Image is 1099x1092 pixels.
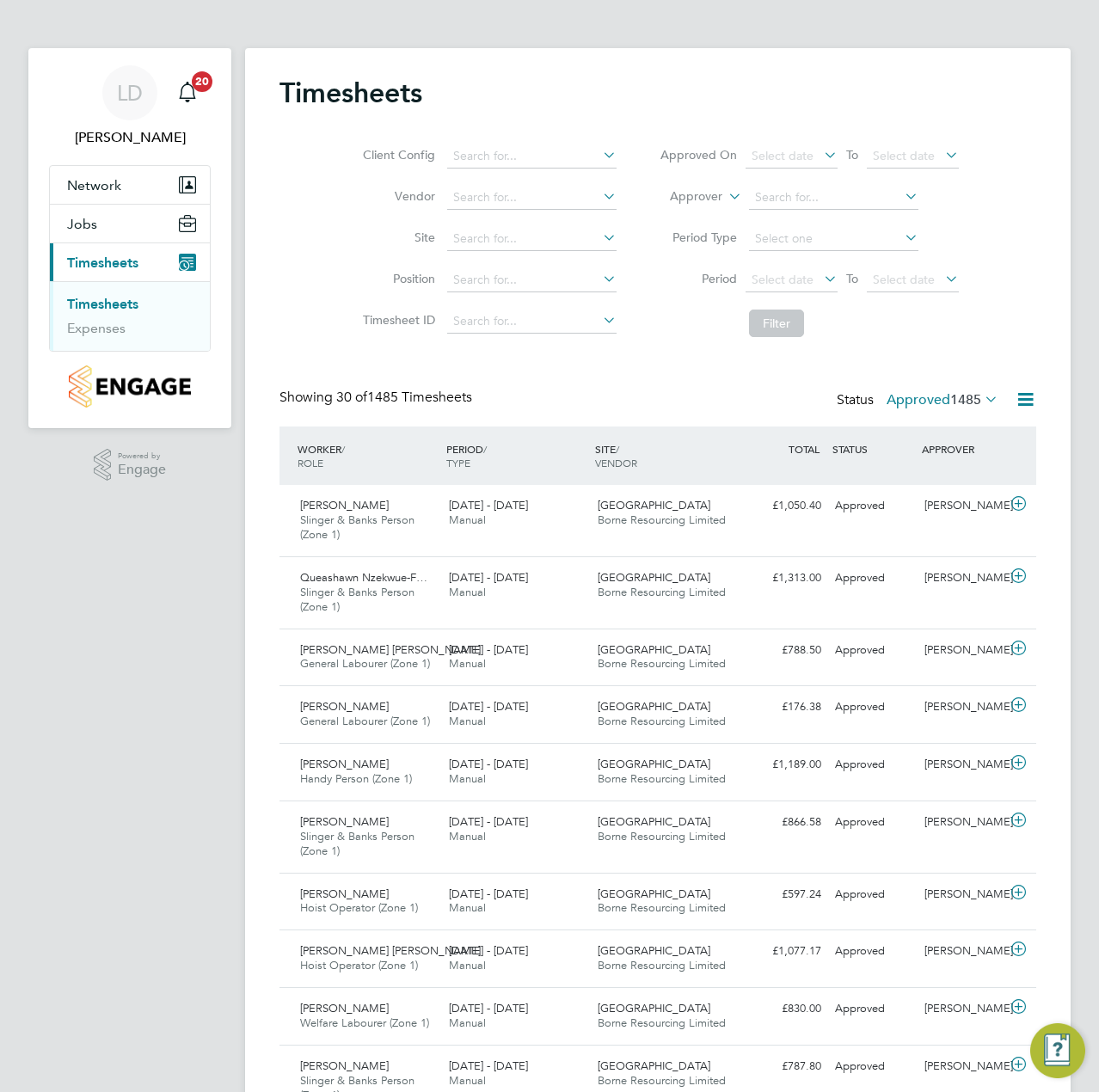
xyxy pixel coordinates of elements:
[660,147,737,163] label: Approved On
[49,65,211,148] a: LD[PERSON_NAME]
[598,699,710,714] span: [GEOGRAPHIC_DATA]
[50,281,210,351] div: Timesheets
[50,205,210,242] button: Jobs
[298,456,323,469] span: ROLE
[300,886,389,901] span: [PERSON_NAME]
[739,564,828,592] div: £1,313.00
[752,272,814,287] span: Select date
[293,433,442,478] div: WORKER
[828,636,918,665] div: Approved
[739,995,828,1023] div: £830.00
[739,808,828,837] div: £866.58
[279,76,422,110] h2: Timesheets
[598,814,710,829] span: [GEOGRAPHIC_DATA]
[300,1058,389,1073] span: [PERSON_NAME]
[118,463,166,477] span: Engage
[442,433,591,478] div: PERIOD
[336,389,367,406] span: 30 of
[447,310,617,334] input: Search for...
[918,433,1007,464] div: APPROVER
[50,166,210,204] button: Network
[749,227,918,251] input: Select one
[449,757,528,771] span: [DATE] - [DATE]
[300,642,481,657] span: [PERSON_NAME] [PERSON_NAME]
[595,456,637,469] span: VENDOR
[660,271,737,286] label: Period
[828,693,918,721] div: Approved
[598,1015,726,1030] span: Borne Resourcing Limited
[67,255,138,271] span: Timesheets
[449,512,486,527] span: Manual
[739,693,828,721] div: £176.38
[300,585,414,614] span: Slinger & Banks Person (Zone 1)
[300,570,427,585] span: Queashawn Nzekwue-F…
[449,886,528,901] span: [DATE] - [DATE]
[449,771,486,786] span: Manual
[300,829,414,858] span: Slinger & Banks Person (Zone 1)
[49,365,211,408] a: Go to home page
[739,751,828,779] div: £1,189.00
[598,1001,710,1015] span: [GEOGRAPHIC_DATA]
[828,880,918,909] div: Approved
[918,693,1007,721] div: [PERSON_NAME]
[828,433,918,464] div: STATUS
[449,943,528,958] span: [DATE] - [DATE]
[300,1015,429,1030] span: Welfare Labourer (Zone 1)
[918,636,1007,665] div: [PERSON_NAME]
[447,186,617,210] input: Search for...
[300,1001,389,1015] span: [PERSON_NAME]
[789,442,820,456] span: TOTAL
[170,65,205,120] a: 20
[918,492,1007,520] div: [PERSON_NAME]
[828,751,918,779] div: Approved
[828,995,918,1023] div: Approved
[447,144,617,169] input: Search for...
[300,699,389,714] span: [PERSON_NAME]
[447,268,617,292] input: Search for...
[739,880,828,909] div: £597.24
[749,186,918,210] input: Search for...
[739,1052,828,1081] div: £787.80
[449,1001,528,1015] span: [DATE] - [DATE]
[828,492,918,520] div: Approved
[449,900,486,915] span: Manual
[598,714,726,728] span: Borne Resourcing Limited
[918,751,1007,779] div: [PERSON_NAME]
[660,230,737,245] label: Period Type
[591,433,740,478] div: SITE
[50,243,210,281] button: Timesheets
[449,642,528,657] span: [DATE] - [DATE]
[918,1052,1007,1081] div: [PERSON_NAME]
[300,757,389,771] span: [PERSON_NAME]
[739,492,828,520] div: £1,050.40
[598,585,726,599] span: Borne Resourcing Limited
[449,699,528,714] span: [DATE] - [DATE]
[118,449,166,463] span: Powered by
[300,512,414,542] span: Slinger & Banks Person (Zone 1)
[300,656,430,671] span: General Labourer (Zone 1)
[300,771,412,786] span: Handy Person (Zone 1)
[1030,1023,1085,1078] button: Engage Resource Center
[300,498,389,512] span: [PERSON_NAME]
[598,943,710,958] span: [GEOGRAPHIC_DATA]
[449,814,528,829] span: [DATE] - [DATE]
[918,995,1007,1023] div: [PERSON_NAME]
[94,449,167,482] a: Powered byEngage
[67,320,126,336] a: Expenses
[739,636,828,665] div: £788.50
[69,365,190,408] img: countryside-properties-logo-retina.png
[645,188,722,206] label: Approver
[873,148,935,163] span: Select date
[449,1058,528,1073] span: [DATE] - [DATE]
[117,82,143,104] span: LD
[598,1058,710,1073] span: [GEOGRAPHIC_DATA]
[598,771,726,786] span: Borne Resourcing Limited
[446,456,470,469] span: TYPE
[300,958,418,972] span: Hoist Operator (Zone 1)
[449,656,486,671] span: Manual
[918,880,1007,909] div: [PERSON_NAME]
[279,389,476,407] div: Showing
[449,714,486,728] span: Manual
[828,937,918,966] div: Approved
[449,958,486,972] span: Manual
